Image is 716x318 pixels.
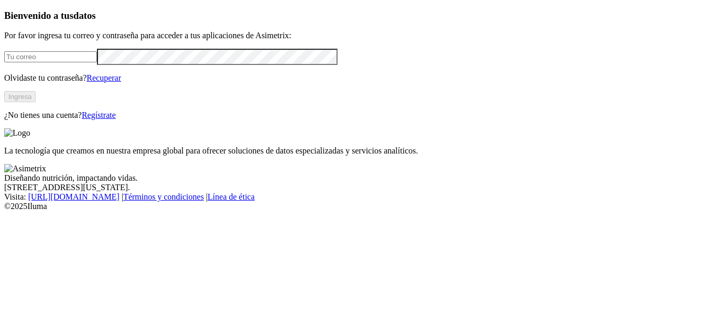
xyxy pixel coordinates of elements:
[4,91,36,102] button: Ingresa
[82,111,116,119] a: Regístrate
[4,73,712,83] p: Olvidaste tu contraseña?
[4,173,712,183] div: Diseñando nutrición, impactando vidas.
[28,192,120,201] a: [URL][DOMAIN_NAME]
[4,111,712,120] p: ¿No tienes una cuenta?
[4,202,712,211] div: © 2025 Iluma
[4,183,712,192] div: [STREET_ADDRESS][US_STATE].
[4,146,712,156] p: La tecnología que creamos en nuestra empresa global para ofrecer soluciones de datos especializad...
[73,10,96,21] span: datos
[4,10,712,21] h3: Bienvenido a tus
[4,192,712,202] div: Visita : | |
[208,192,255,201] a: Línea de ética
[4,128,30,138] img: Logo
[86,73,121,82] a: Recuperar
[4,31,712,40] p: Por favor ingresa tu correo y contraseña para acceder a tus aplicaciones de Asimetrix:
[4,164,46,173] img: Asimetrix
[123,192,204,201] a: Términos y condiciones
[4,51,97,62] input: Tu correo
